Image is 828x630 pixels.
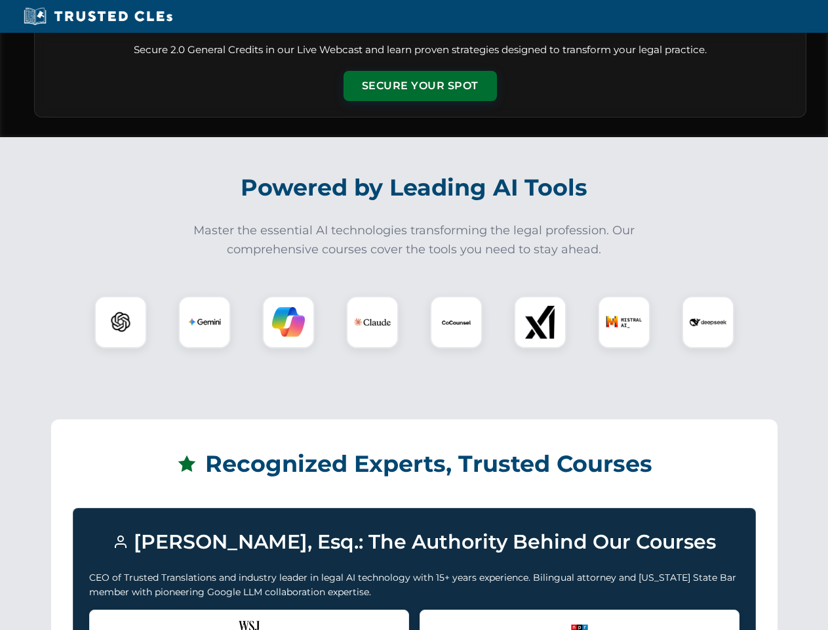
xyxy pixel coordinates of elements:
img: Trusted CLEs [20,7,176,26]
button: Secure Your Spot [344,71,497,101]
p: Secure 2.0 General Credits in our Live Webcast and learn proven strategies designed to transform ... [50,43,790,58]
div: Mistral AI [598,296,650,348]
div: CoCounsel [430,296,483,348]
h3: [PERSON_NAME], Esq.: The Authority Behind Our Courses [89,524,739,560]
div: DeepSeek [682,296,734,348]
img: Claude Logo [354,304,391,341]
img: xAI Logo [524,306,557,339]
img: ChatGPT Logo [102,303,140,341]
div: Gemini [178,296,231,348]
div: ChatGPT [94,296,147,348]
p: CEO of Trusted Translations and industry leader in legal AI technology with 15+ years experience.... [89,570,739,600]
p: Master the essential AI technologies transforming the legal profession. Our comprehensive courses... [185,221,644,259]
h2: Recognized Experts, Trusted Courses [73,441,756,487]
div: Copilot [262,296,315,348]
img: Gemini Logo [188,306,221,339]
div: xAI [514,296,566,348]
img: CoCounsel Logo [440,306,473,339]
img: Copilot Logo [272,306,305,339]
h2: Powered by Leading AI Tools [51,165,778,211]
img: DeepSeek Logo [690,304,726,341]
img: Mistral AI Logo [606,304,642,341]
div: Claude [346,296,399,348]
